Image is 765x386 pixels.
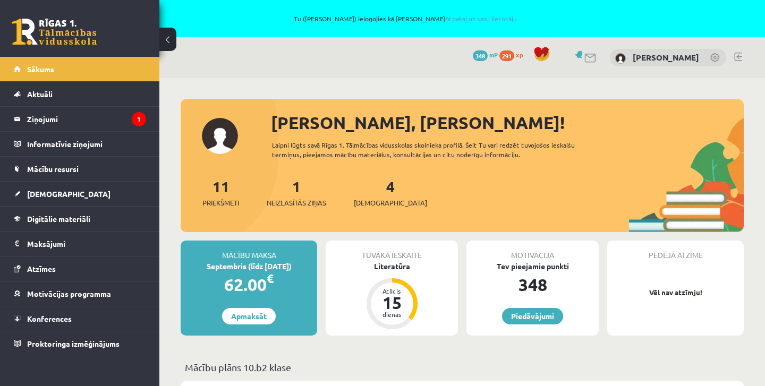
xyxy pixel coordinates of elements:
[466,272,599,297] div: 348
[326,261,458,272] div: Literatūra
[516,50,523,59] span: xp
[499,50,528,59] a: 291 xp
[27,64,54,74] span: Sākums
[27,264,56,273] span: Atzīmes
[14,57,146,81] a: Sākums
[326,261,458,331] a: Literatūra Atlicis 15 dienas
[14,207,146,231] a: Digitālie materiāli
[14,331,146,356] a: Proktoringa izmēģinājums
[14,132,146,156] a: Informatīvie ziņojumi
[473,50,488,61] span: 348
[267,198,326,208] span: Neizlasītās ziņas
[27,132,146,156] legend: Informatīvie ziņojumi
[12,19,97,45] a: Rīgas 1. Tālmācības vidusskola
[466,261,599,272] div: Tev pieejamie punkti
[267,271,274,286] span: €
[27,314,72,323] span: Konferences
[14,231,146,256] a: Maksājumi
[222,308,276,324] a: Apmaksāt
[14,256,146,281] a: Atzīmes
[27,107,146,131] legend: Ziņojumi
[202,177,239,208] a: 11Priekšmeti
[27,231,146,256] legend: Maksājumi
[489,50,498,59] span: mP
[633,52,699,63] a: [PERSON_NAME]
[376,294,408,311] div: 15
[181,261,317,272] div: Septembris (līdz [DATE])
[499,50,514,61] span: 291
[466,241,599,261] div: Motivācija
[354,198,427,208] span: [DEMOGRAPHIC_DATA]
[473,50,498,59] a: 348 mP
[14,281,146,306] a: Motivācijas programma
[14,157,146,181] a: Mācību resursi
[502,308,563,324] a: Piedāvājumi
[615,53,626,64] img: Daniels Andrejs Mažis
[607,241,744,261] div: Pēdējā atzīme
[267,177,326,208] a: 1Neizlasītās ziņas
[354,177,427,208] a: 4[DEMOGRAPHIC_DATA]
[27,164,79,174] span: Mācību resursi
[14,107,146,131] a: Ziņojumi1
[27,214,90,224] span: Digitālie materiāli
[122,15,688,22] span: Tu ([PERSON_NAME]) ielogojies kā [PERSON_NAME]
[132,112,146,126] i: 1
[181,272,317,297] div: 62.00
[14,306,146,331] a: Konferences
[185,360,739,374] p: Mācību plāns 10.b2 klase
[27,89,53,99] span: Aktuāli
[27,289,111,298] span: Motivācijas programma
[27,339,120,348] span: Proktoringa izmēģinājums
[445,14,517,23] a: Atpakaļ uz savu lietotāju
[271,110,744,135] div: [PERSON_NAME], [PERSON_NAME]!
[376,288,408,294] div: Atlicis
[14,182,146,206] a: [DEMOGRAPHIC_DATA]
[376,311,408,318] div: dienas
[14,82,146,106] a: Aktuāli
[181,241,317,261] div: Mācību maksa
[272,140,610,159] div: Laipni lūgts savā Rīgas 1. Tālmācības vidusskolas skolnieka profilā. Šeit Tu vari redzēt tuvojošo...
[613,287,738,298] p: Vēl nav atzīmju!
[27,189,110,199] span: [DEMOGRAPHIC_DATA]
[202,198,239,208] span: Priekšmeti
[326,241,458,261] div: Tuvākā ieskaite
